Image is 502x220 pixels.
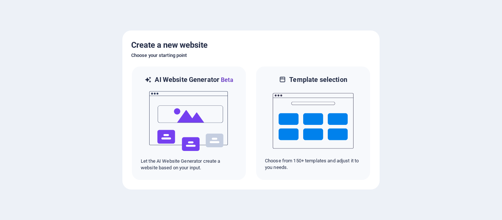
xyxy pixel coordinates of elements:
[289,75,347,84] h6: Template selection
[131,51,371,60] h6: Choose your starting point
[131,39,371,51] h5: Create a new website
[265,158,361,171] p: Choose from 150+ templates and adjust it to you needs.
[141,158,237,171] p: Let the AI Website Generator create a website based on your input.
[219,76,233,83] span: Beta
[155,75,233,84] h6: AI Website Generator
[131,66,247,181] div: AI Website GeneratorBetaaiLet the AI Website Generator create a website based on your input.
[255,66,371,181] div: Template selectionChoose from 150+ templates and adjust it to you needs.
[148,84,229,158] img: ai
